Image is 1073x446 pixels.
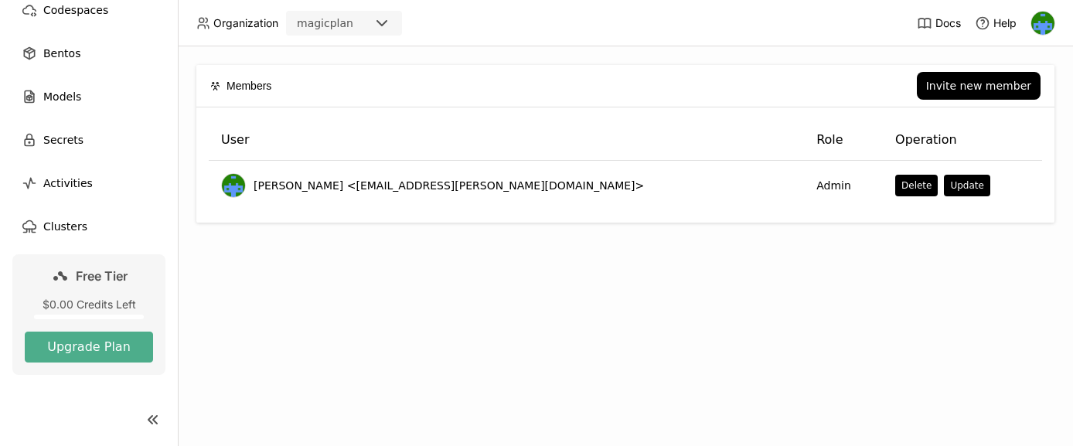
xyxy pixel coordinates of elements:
a: Free Tier$0.00 Credits LeftUpgrade Plan [12,254,165,375]
span: Docs [935,16,961,30]
td: Admin [804,161,883,210]
a: Activities [12,168,165,199]
span: Bentos [43,44,80,63]
span: Clusters [43,217,87,236]
a: Secrets [12,124,165,155]
div: Help [975,15,1017,31]
div: Invite new member [926,80,1031,92]
th: Role [804,120,883,161]
img: Benedikt Veith [1031,12,1054,35]
input: Selected magicplan. [355,16,356,32]
button: Upgrade Plan [25,332,153,363]
div: magicplan [297,15,353,31]
a: Clusters [12,211,165,242]
span: Codespaces [43,1,108,19]
button: Invite new member [917,72,1041,100]
th: User [209,120,804,161]
span: Organization [213,16,278,30]
span: Free Tier [76,268,128,284]
div: $0.00 Credits Left [25,298,153,312]
a: Models [12,81,165,112]
button: Update [944,175,990,196]
button: Delete [895,175,938,196]
th: Operation [883,120,1042,161]
span: Help [993,16,1017,30]
span: Models [43,87,81,106]
span: Secrets [43,131,83,149]
a: Bentos [12,38,165,69]
img: Benedikt Veith [222,174,245,197]
span: [PERSON_NAME] <[EMAIL_ADDRESS][PERSON_NAME][DOMAIN_NAME]> [254,178,644,193]
span: Activities [43,174,93,192]
span: Members [227,77,271,94]
a: Docs [917,15,961,31]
